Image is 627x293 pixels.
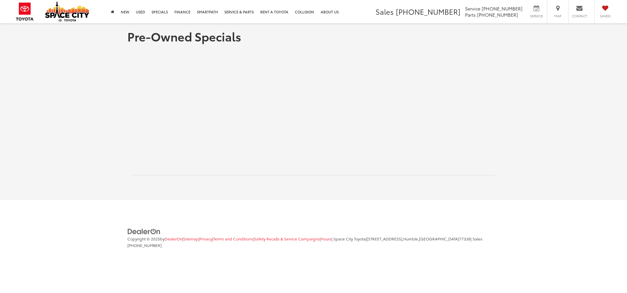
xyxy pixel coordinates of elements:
[165,236,182,241] a: DealerOn Home Page
[183,236,199,241] a: Sitemap
[320,236,331,241] span: |
[465,11,476,18] span: Parts
[127,228,161,234] a: DealerOn
[321,236,331,241] a: Hours
[253,236,320,241] span: |
[367,236,403,241] span: [STREET_ADDRESS],
[331,236,366,241] span: | Space City Toyota
[182,236,199,241] span: |
[459,236,471,241] span: 77338
[366,236,471,241] span: |
[376,6,394,17] span: Sales
[212,236,253,241] span: |
[572,14,587,18] span: Contact
[529,14,544,18] span: Service
[465,5,480,12] span: Service
[482,5,522,12] span: [PHONE_NUMBER]
[127,236,160,241] span: Copyright © 2025
[127,228,161,235] img: DealerOn
[254,236,320,241] a: Safety Recalls & Service Campaigns, Opens in a new tab
[199,236,212,241] span: |
[200,236,212,241] a: Privacy
[477,11,518,18] span: [PHONE_NUMBER]
[213,236,253,241] a: Terms and Conditions
[403,236,419,241] span: Humble,
[160,236,182,241] span: by
[45,1,89,22] img: Space City Toyota
[396,6,460,17] span: [PHONE_NUMBER]
[598,14,612,18] span: Saved
[127,30,500,43] h1: Pre-Owned Specials
[551,14,565,18] span: Map
[419,236,459,241] span: [GEOGRAPHIC_DATA]
[127,242,162,248] span: [PHONE_NUMBER]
